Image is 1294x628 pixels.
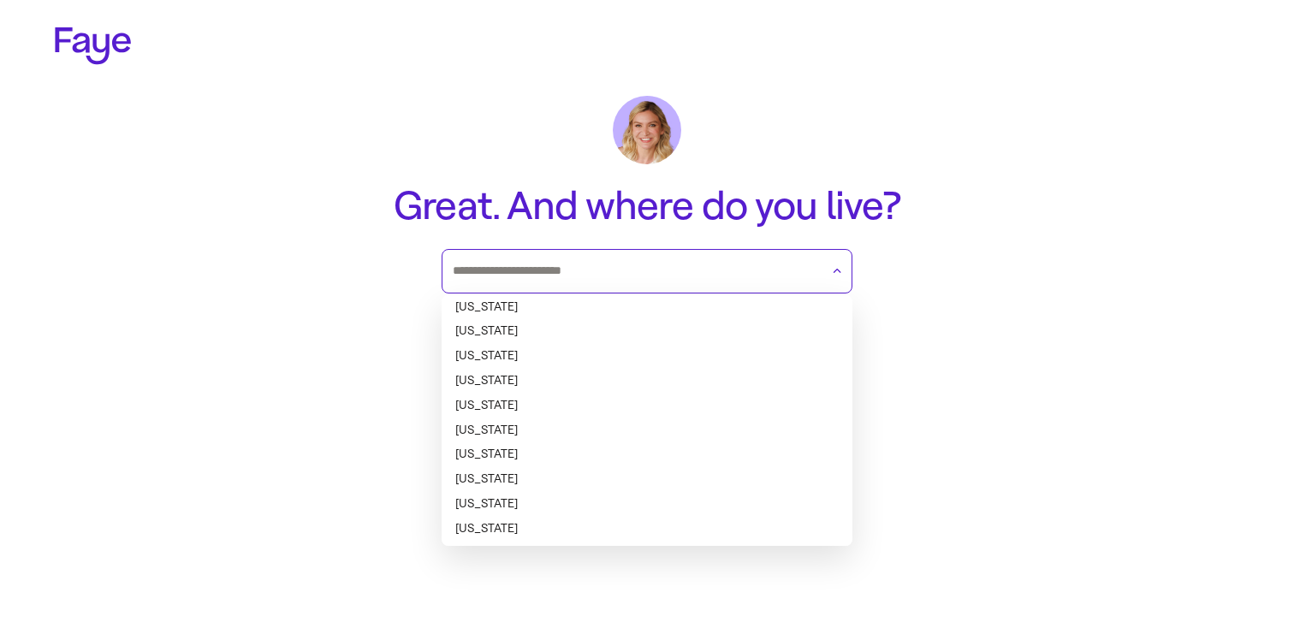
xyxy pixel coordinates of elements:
[442,418,852,443] li: [US_STATE]
[442,492,852,517] li: [US_STATE]
[442,344,852,369] li: [US_STATE]
[442,394,852,418] li: [US_STATE]
[442,542,852,566] li: [US_STATE]
[305,185,989,228] h1: Great. And where do you live?
[442,319,852,344] li: [US_STATE]
[442,517,852,542] li: [US_STATE]
[442,295,852,320] li: [US_STATE]
[442,369,852,394] li: [US_STATE]
[442,442,852,467] li: [US_STATE]
[442,467,852,492] li: [US_STATE]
